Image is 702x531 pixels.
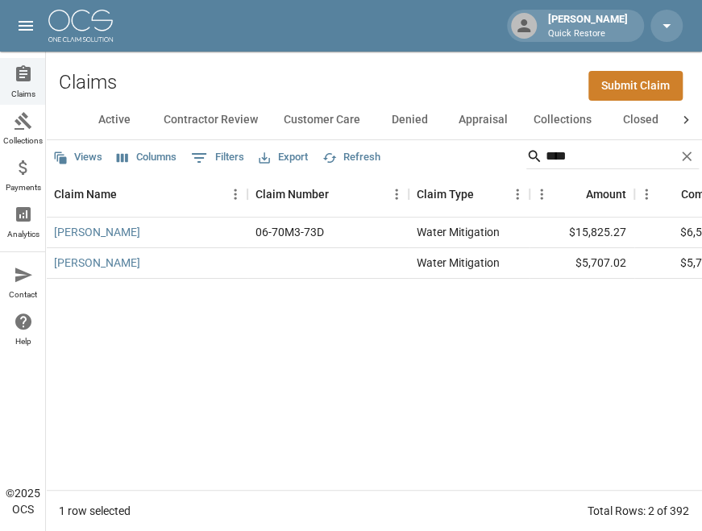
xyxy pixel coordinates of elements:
[675,144,699,168] button: Clear
[474,183,496,205] button: Sort
[46,172,247,217] div: Claim Name
[329,183,351,205] button: Sort
[586,172,626,217] div: Amount
[417,172,474,217] div: Claim Type
[417,255,500,271] div: Water Mitigation
[54,224,140,240] a: [PERSON_NAME]
[3,137,43,145] span: Collections
[6,485,40,517] div: © 2025 OCS
[417,224,500,240] div: Water Mitigation
[521,101,604,139] button: Collections
[530,218,634,248] div: $15,825.27
[373,101,446,139] button: Denied
[223,182,247,206] button: Menu
[255,224,324,240] div: 06-70M3-73D
[187,145,248,171] button: Show filters
[49,145,106,170] button: Views
[588,503,689,519] div: Total Rows: 2 of 392
[9,291,37,299] span: Contact
[530,248,634,279] div: $5,707.02
[113,145,181,170] button: Select columns
[658,183,681,205] button: Sort
[54,172,117,217] div: Claim Name
[78,101,151,139] button: Active
[563,183,586,205] button: Sort
[10,10,42,42] button: open drawer
[59,503,131,519] div: 1 row selected
[588,71,683,101] a: Submit Claim
[6,184,41,192] span: Payments
[59,71,117,94] h2: Claims
[54,255,140,271] a: [PERSON_NAME]
[542,11,634,40] div: [PERSON_NAME]
[548,27,628,41] p: Quick Restore
[151,101,271,139] button: Contractor Review
[530,182,554,206] button: Menu
[271,101,373,139] button: Customer Care
[11,90,35,98] span: Claims
[384,182,409,206] button: Menu
[15,338,31,346] span: Help
[7,230,39,239] span: Analytics
[117,183,139,205] button: Sort
[409,172,530,217] div: Claim Type
[634,182,658,206] button: Menu
[604,101,677,139] button: Closed
[318,145,384,170] button: Refresh
[48,10,113,42] img: ocs-logo-white-transparent.png
[530,172,634,217] div: Amount
[505,182,530,206] button: Menu
[78,101,670,139] div: dynamic tabs
[526,143,699,172] div: Search
[247,172,409,217] div: Claim Number
[255,145,312,170] button: Export
[446,101,521,139] button: Appraisal
[255,172,329,217] div: Claim Number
